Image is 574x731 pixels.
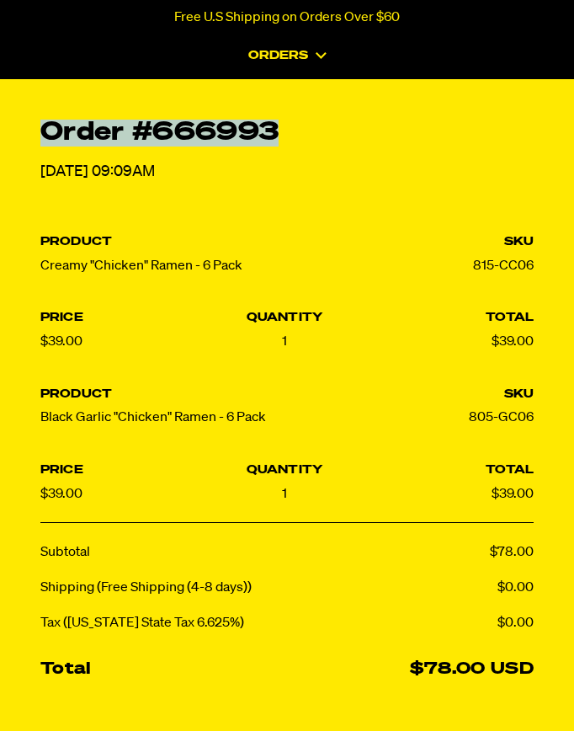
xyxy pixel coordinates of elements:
[40,259,242,273] a: Creamy "Chicken" Ramen - 6 Pack
[40,571,260,606] div: Shipping (Free Shipping (4-8 days))
[481,536,534,571] div: $78.00
[40,160,534,184] p: [DATE] 09:09AM
[40,660,92,677] strong: Total
[477,294,534,370] div: $39.00
[40,536,98,571] div: Subtotal
[40,446,92,522] div: $39.00
[247,463,322,478] h4: Quantity
[473,256,534,278] span: 815-CC06
[174,10,400,25] p: Free U.S Shipping on Orders Over $60
[40,411,266,424] a: Black Garlic "Chicken" Ramen - 6 Pack
[40,387,266,402] h4: Product
[40,606,252,642] div: Tax ([US_STATE] State Tax 6.625%)
[489,606,534,642] div: $0.00
[247,294,322,370] div: 1
[486,463,534,478] h4: Total
[469,387,534,402] h4: SKU
[40,311,83,325] h4: Price
[247,311,322,325] h4: Quantity
[40,294,92,370] div: $39.00
[248,50,308,61] span: Orders
[410,660,534,677] strong: $78.00 USD
[469,408,534,430] span: 805-GC06
[40,235,242,249] h4: Product
[247,446,322,522] div: 1
[40,120,534,147] h2: Order #666993
[489,571,534,606] div: $0.00
[486,311,534,325] h4: Total
[40,463,83,478] h4: Price
[477,446,534,522] div: $39.00
[473,235,534,249] h4: SKU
